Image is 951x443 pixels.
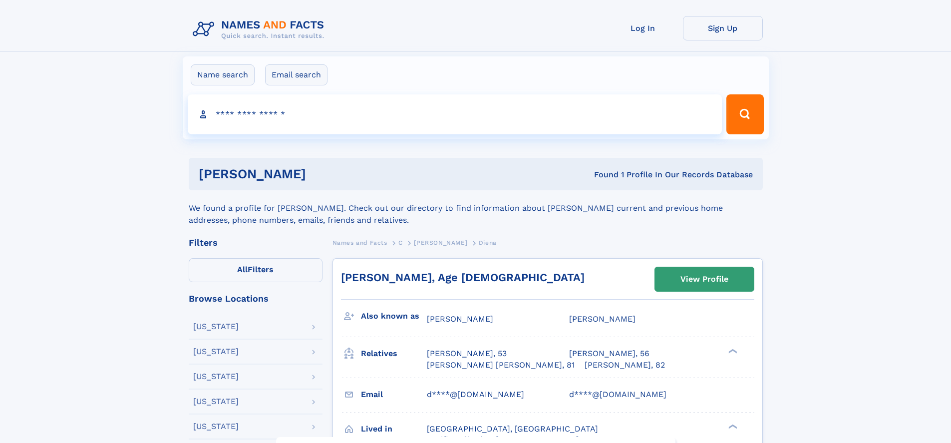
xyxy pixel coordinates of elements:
[726,348,738,355] div: ❯
[726,423,738,430] div: ❯
[189,190,763,226] div: We found a profile for [PERSON_NAME]. Check out our directory to find information about [PERSON_N...
[655,267,754,291] a: View Profile
[361,421,427,438] h3: Lived in
[414,236,467,249] a: [PERSON_NAME]
[414,239,467,246] span: [PERSON_NAME]
[189,258,322,282] label: Filters
[569,348,649,359] a: [PERSON_NAME], 56
[361,308,427,325] h3: Also known as
[427,424,598,434] span: [GEOGRAPHIC_DATA], [GEOGRAPHIC_DATA]
[361,386,427,403] h3: Email
[398,239,403,246] span: C
[237,265,248,274] span: All
[683,16,763,40] a: Sign Up
[427,348,507,359] a: [PERSON_NAME], 53
[603,16,683,40] a: Log In
[199,168,450,180] h1: [PERSON_NAME]
[193,373,239,381] div: [US_STATE]
[361,345,427,362] h3: Relatives
[191,64,255,85] label: Name search
[341,271,585,284] a: [PERSON_NAME], Age [DEMOGRAPHIC_DATA]
[193,323,239,331] div: [US_STATE]
[193,423,239,431] div: [US_STATE]
[450,169,753,180] div: Found 1 Profile In Our Records Database
[569,314,635,324] span: [PERSON_NAME]
[585,360,665,371] a: [PERSON_NAME], 82
[189,238,322,247] div: Filters
[189,16,332,43] img: Logo Names and Facts
[398,236,403,249] a: C
[265,64,327,85] label: Email search
[332,236,387,249] a: Names and Facts
[726,94,763,134] button: Search Button
[193,398,239,406] div: [US_STATE]
[427,360,575,371] a: [PERSON_NAME] [PERSON_NAME], 81
[189,294,322,303] div: Browse Locations
[680,268,728,291] div: View Profile
[188,94,722,134] input: search input
[479,239,497,246] span: Diena
[427,314,493,324] span: [PERSON_NAME]
[193,348,239,356] div: [US_STATE]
